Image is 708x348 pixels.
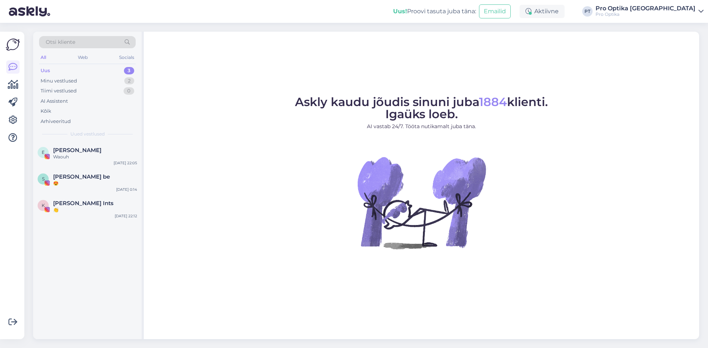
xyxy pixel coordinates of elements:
[42,150,45,155] span: E
[124,87,134,95] div: 0
[520,5,565,18] div: Aktiivne
[41,67,50,74] div: Uus
[39,53,48,62] div: All
[41,77,77,85] div: Minu vestlused
[393,8,407,15] b: Uus!
[118,53,136,62] div: Socials
[124,67,134,74] div: 3
[124,77,134,85] div: 2
[53,180,137,187] div: 😍
[6,38,20,52] img: Askly Logo
[582,6,593,17] div: PT
[41,87,77,95] div: Tiimi vestlused
[53,147,101,154] span: Emmanuelle Decrette
[53,173,110,180] span: Sabine be
[42,176,45,182] span: S
[53,154,137,160] div: Waouh
[479,4,511,18] button: Emailid
[355,136,488,269] img: No Chat active
[116,187,137,192] div: [DATE] 0:14
[53,200,114,207] span: Karin Ints
[42,203,45,208] span: K
[76,53,89,62] div: Web
[295,95,548,121] span: Askly kaudu jõudis sinuni juba klienti. Igaüks loeb.
[596,11,695,17] div: Pro Optika
[41,108,51,115] div: Kõik
[53,207,137,213] div: 👏
[295,123,548,130] p: AI vastab 24/7. Tööta nutikamalt juba täna.
[46,38,75,46] span: Otsi kliente
[41,118,71,125] div: Arhiveeritud
[596,6,695,11] div: Pro Optika [GEOGRAPHIC_DATA]
[41,98,68,105] div: AI Assistent
[596,6,704,17] a: Pro Optika [GEOGRAPHIC_DATA]Pro Optika
[115,213,137,219] div: [DATE] 22:12
[393,7,476,16] div: Proovi tasuta juba täna:
[114,160,137,166] div: [DATE] 22:05
[479,95,507,109] span: 1884
[70,131,105,137] span: Uued vestlused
